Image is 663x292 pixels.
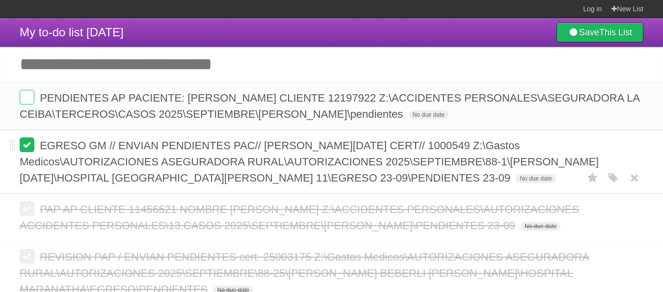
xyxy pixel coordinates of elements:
label: Star task [583,170,602,186]
span: No due date [408,110,448,119]
a: SaveThis List [557,23,643,42]
span: PENDIENTES AP PACIENTE: [PERSON_NAME] CLIENTE 12197922 Z:\ACCIDENTES PERSONALES\ASEGURADORA LA CE... [20,92,639,120]
label: Done [20,249,34,264]
span: No due date [521,222,560,231]
span: EGRESO GM // ENVIAN PENDIENTES PAC// [PERSON_NAME][DATE] CERT// 1000549 Z:\Gastos Medicos\AUTORIZ... [20,139,599,184]
span: My to-do list [DATE] [20,26,124,39]
label: Done [20,90,34,105]
b: This List [599,27,632,37]
label: Done [20,137,34,152]
span: PAP AP CLIENTE 11456521 NOMBRE [PERSON_NAME] Z:\ACCIDENTES PERSONALES\AUTORIZACIONES ACCIDENTES P... [20,203,579,232]
label: Done [20,201,34,216]
span: No due date [516,174,556,183]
